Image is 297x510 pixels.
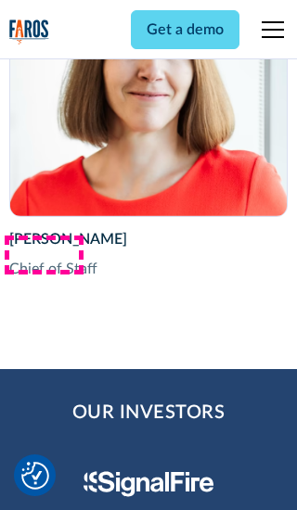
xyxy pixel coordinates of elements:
[9,19,49,45] a: home
[9,258,289,280] div: Chief of Staff
[9,19,49,45] img: Logo of the analytics and reporting company Faros.
[21,462,49,490] button: Cookie Settings
[131,10,239,49] a: Get a demo
[84,471,214,497] img: Signal Fire Logo
[21,462,49,490] img: Revisit consent button
[9,228,289,250] div: [PERSON_NAME]
[72,399,226,427] h2: Our Investors
[251,7,288,52] div: menu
